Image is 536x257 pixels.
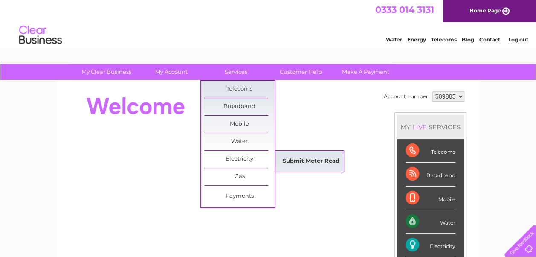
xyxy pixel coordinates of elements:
a: Gas [204,168,275,185]
a: Electricity [204,151,275,168]
img: logo.png [19,22,62,48]
a: Customer Help [266,64,336,80]
div: Water [406,210,455,234]
a: Submit Meter Read [276,153,346,170]
div: Electricity [406,234,455,257]
a: My Account [136,64,206,80]
a: Contact [479,36,500,43]
td: Account number [382,89,430,104]
div: Mobile [406,187,455,210]
a: Payments [204,188,275,205]
div: MY SERVICES [397,115,464,139]
div: Broadband [406,163,455,186]
a: Telecoms [431,36,457,43]
a: Log out [508,36,528,43]
a: Broadband [204,98,275,115]
a: Services [201,64,271,80]
a: Make A Payment [330,64,401,80]
a: 0333 014 3131 [375,4,434,15]
a: Water [204,133,275,150]
div: LIVE [411,123,429,131]
a: Energy [407,36,426,43]
a: My Clear Business [71,64,142,80]
a: Blog [462,36,474,43]
div: Telecoms [406,139,455,163]
div: Clear Business is a trading name of Verastar Limited (registered in [GEOGRAPHIC_DATA] No. 3667643... [67,5,470,41]
a: Water [386,36,402,43]
a: Mobile [204,116,275,133]
a: Telecoms [204,81,275,98]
